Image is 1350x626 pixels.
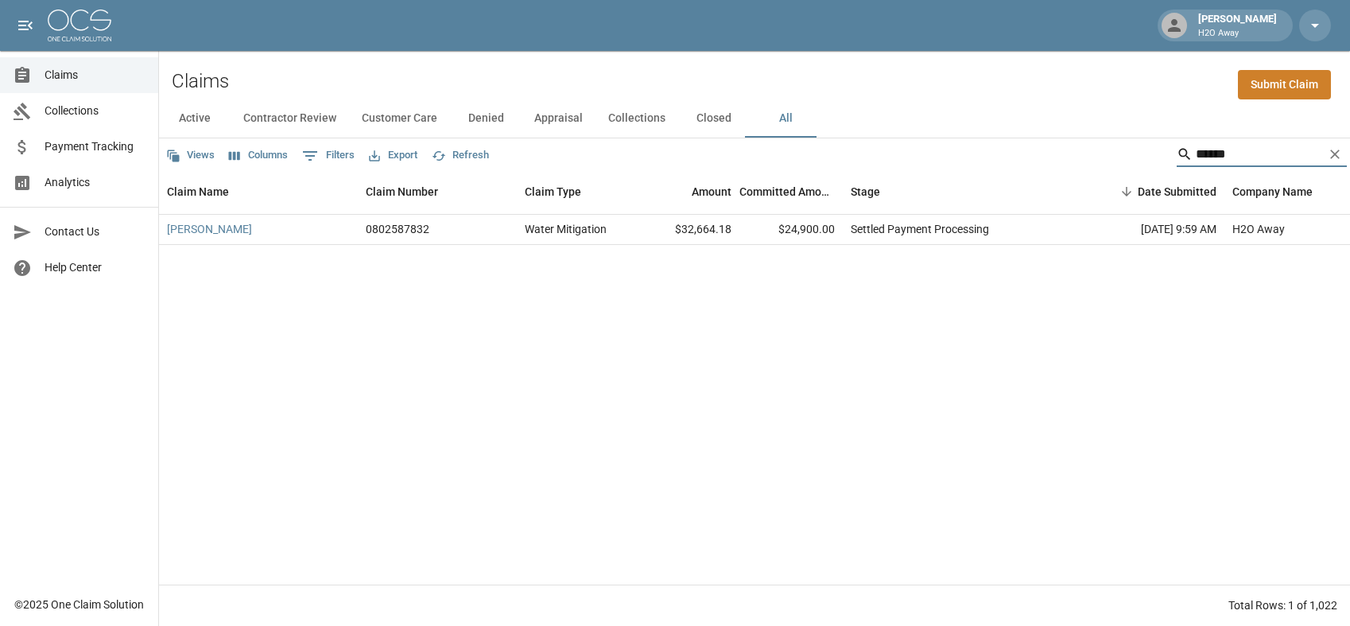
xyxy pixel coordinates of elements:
button: Appraisal [522,99,595,138]
div: Search [1177,142,1347,170]
button: Denied [450,99,522,138]
span: Payment Tracking [45,138,145,155]
div: Committed Amount [739,169,835,214]
button: All [750,99,821,138]
div: Claim Number [366,169,438,214]
div: [PERSON_NAME] [1192,11,1283,40]
img: ocs-logo-white-transparent.png [48,10,111,41]
div: © 2025 One Claim Solution [14,597,144,612]
div: Claim Type [525,169,581,214]
button: Select columns [225,143,292,168]
button: Clear [1323,142,1347,166]
div: H2O Away [1232,221,1285,237]
span: Help Center [45,259,145,276]
div: Amount [636,169,739,214]
div: Settled Payment Processing [851,221,989,237]
div: 0802587832 [366,221,429,237]
span: Claims [45,67,145,84]
span: Collections [45,103,145,119]
div: Claim Number [358,169,517,214]
div: Date Submitted [1138,169,1216,214]
a: [PERSON_NAME] [167,221,252,237]
div: Committed Amount [739,169,843,214]
div: $32,664.18 [636,215,739,245]
button: Collections [595,99,678,138]
button: Contractor Review [231,99,349,138]
h2: Claims [172,70,229,93]
button: Closed [678,99,750,138]
button: open drawer [10,10,41,41]
div: Water Mitigation [525,221,607,237]
div: [DATE] 9:59 AM [1081,215,1224,245]
a: Submit Claim [1238,70,1331,99]
button: Views [162,143,219,168]
div: Claim Type [517,169,636,214]
div: Amount [692,169,731,214]
div: $24,900.00 [739,215,843,245]
span: Analytics [45,174,145,191]
div: dynamic tabs [159,99,1350,138]
span: Contact Us [45,224,145,240]
p: H2O Away [1198,27,1277,41]
div: Stage [843,169,1081,214]
button: Active [159,99,231,138]
button: Export [365,143,421,168]
div: Stage [851,169,880,214]
button: Sort [1115,181,1138,203]
button: Refresh [428,143,493,168]
button: Show filters [298,143,359,169]
div: Date Submitted [1081,169,1224,214]
button: Customer Care [349,99,450,138]
div: Claim Name [159,169,358,214]
div: Company Name [1232,169,1313,214]
div: Claim Name [167,169,229,214]
div: Total Rows: 1 of 1,022 [1228,597,1337,613]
